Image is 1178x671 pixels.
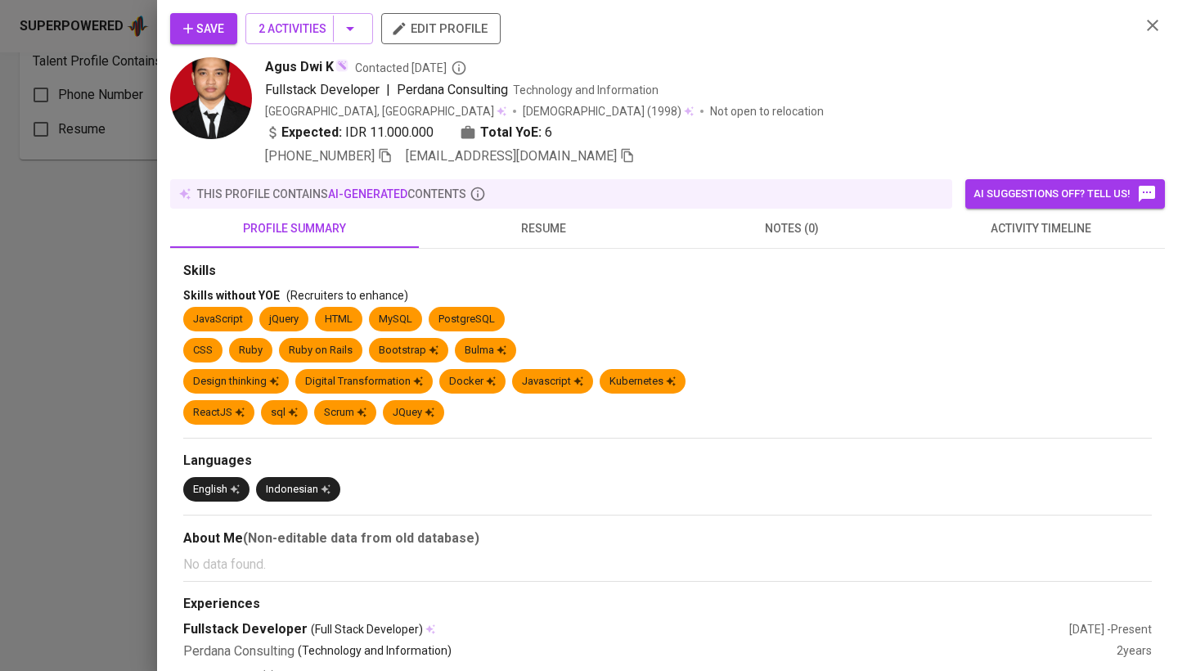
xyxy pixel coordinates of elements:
[170,13,237,44] button: Save
[677,218,906,239] span: notes (0)
[183,620,1069,639] div: Fullstack Developer
[393,405,434,421] div: JQuey
[183,642,1117,661] div: Perdana Consulting
[438,312,495,327] div: PostgreSQL
[265,103,506,119] div: [GEOGRAPHIC_DATA], [GEOGRAPHIC_DATA]
[183,452,1152,471] div: Languages
[386,80,390,100] span: |
[265,148,375,164] span: [PHONE_NUMBER]
[193,374,279,390] div: Design thinking
[381,21,501,34] a: edit profile
[328,187,407,200] span: AI-generated
[193,343,213,358] div: CSS
[193,312,243,327] div: JavaScript
[926,218,1155,239] span: activity timeline
[197,186,466,202] p: this profile contains contents
[545,123,552,142] span: 6
[324,405,366,421] div: Scrum
[265,57,334,77] span: Agus Dwi K
[243,530,479,546] b: (Non-editable data from old database)
[523,103,694,119] div: (1998)
[305,374,423,390] div: Digital Transformation
[451,60,467,76] svg: By Jakarta recruiter
[183,555,1152,574] p: No data found.
[170,57,252,139] img: e207a941ef92ec6cd112674aa17e970b.jpg
[183,262,1152,281] div: Skills
[298,642,452,661] p: (Technology and Information)
[710,103,824,119] p: Not open to relocation
[281,123,342,142] b: Expected:
[266,482,330,498] div: Indonesian
[180,218,409,239] span: profile summary
[193,405,245,421] div: ReactJS
[406,148,617,164] span: [EMAIL_ADDRESS][DOMAIN_NAME]
[973,184,1157,204] span: AI suggestions off? Tell us!
[183,595,1152,614] div: Experiences
[379,312,412,327] div: MySQL
[259,19,360,39] span: 2 Activities
[965,179,1165,209] button: AI suggestions off? Tell us!
[513,83,659,97] span: Technology and Information
[183,289,280,302] span: Skills without YOE
[480,123,542,142] b: Total YoE:
[1117,642,1152,661] div: 2 years
[286,289,408,302] span: (Recruiters to enhance)
[379,343,438,358] div: Bootstrap
[381,13,501,44] button: edit profile
[397,82,508,97] span: Perdana Consulting
[522,374,583,390] div: Javascript
[245,13,373,44] button: 2 Activities
[429,218,658,239] span: resume
[523,103,647,119] span: [DEMOGRAPHIC_DATA]
[193,482,240,498] div: English
[269,312,299,327] div: jQuery
[355,60,467,76] span: Contacted [DATE]
[609,374,676,390] div: Kubernetes
[183,19,224,39] span: Save
[325,312,353,327] div: HTML
[265,123,434,142] div: IDR 11.000.000
[465,343,506,358] div: Bulma
[449,374,496,390] div: Docker
[311,621,423,637] span: (Full Stack Developer)
[183,529,1152,548] div: About Me
[335,59,348,72] img: magic_wand.svg
[1069,621,1152,637] div: [DATE] - Present
[289,343,353,358] div: Ruby on Rails
[239,343,263,358] div: Ruby
[394,18,488,39] span: edit profile
[265,82,380,97] span: Fullstack Developer
[271,405,298,421] div: sql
